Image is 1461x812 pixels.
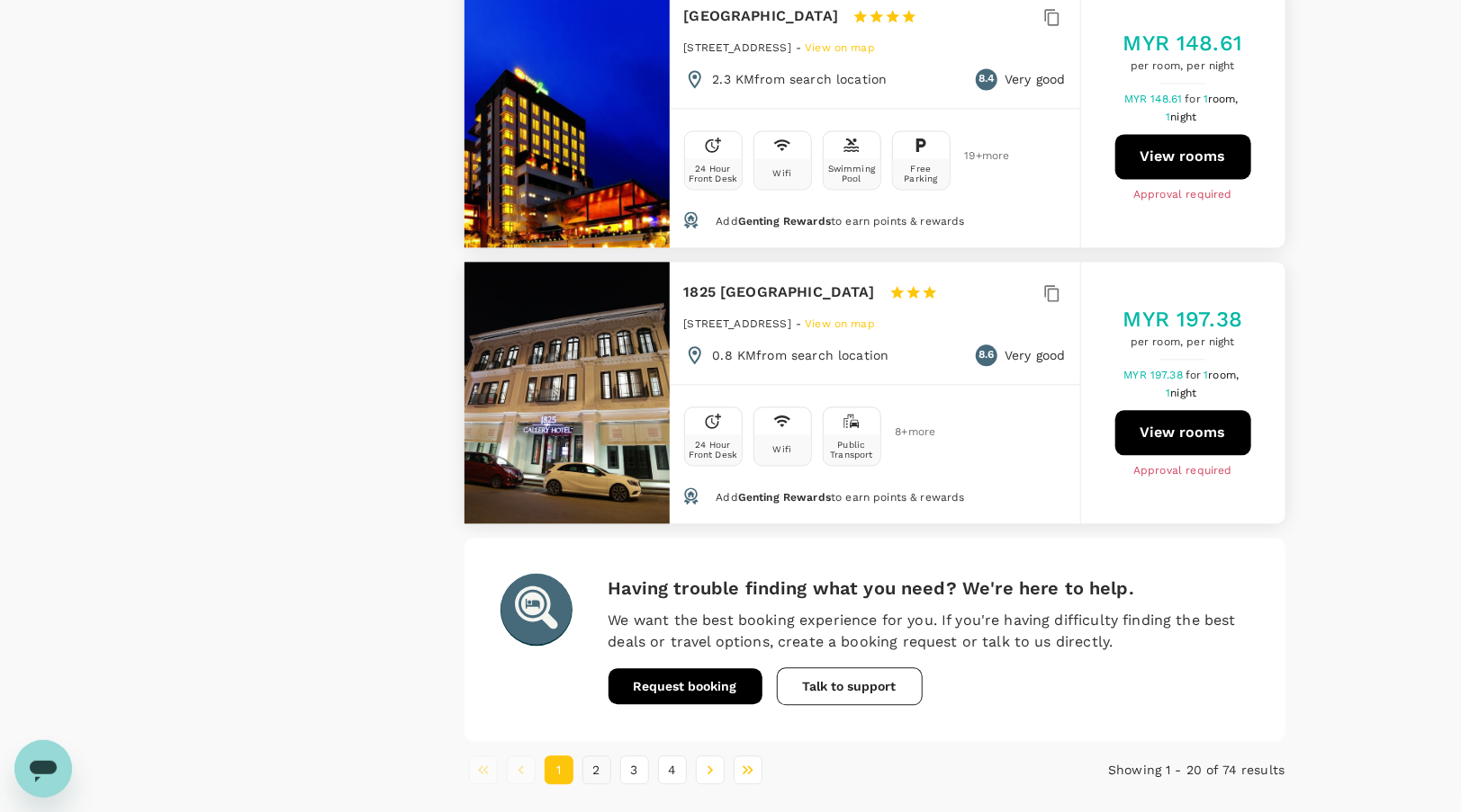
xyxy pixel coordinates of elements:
[734,755,762,784] button: Go to last page
[1123,305,1243,334] h5: MYR 197.38
[796,41,805,54] span: -
[1124,369,1186,381] span: MYR 197.38
[1011,761,1285,779] p: Showing 1 - 20 of 74 results
[1167,387,1200,399] span: 1
[1115,410,1251,455] button: View rooms
[716,491,964,504] span: Add to earn points & rewards
[713,346,889,364] p: 0.8 KM from search location
[684,317,791,330] span: [STREET_ADDRESS]
[582,755,611,784] button: Go to page 2
[796,317,805,330] span: -
[1123,29,1243,58] h5: MYR 148.61
[689,440,738,460] div: 24 Hour Front Desk
[1171,111,1197,123] span: night
[620,755,649,784] button: Go to page 3
[1186,93,1204,105] span: for
[684,4,839,29] h6: [GEOGRAPHIC_DATA]
[1209,369,1240,381] span: room,
[1124,93,1186,105] span: MYR 148.61
[805,316,875,330] a: View on map
[897,164,946,183] div: Free Parking
[1204,369,1242,381] span: 1
[979,346,994,364] span: 8.6
[1005,70,1065,88] p: Very good
[1133,462,1232,480] span: Approval required
[773,444,792,454] div: Wifi
[1186,369,1204,381] span: for
[1123,58,1243,76] span: per room, per night
[738,491,831,504] span: Genting Rewards
[1204,93,1241,105] span: 1
[1005,346,1065,364] p: Very good
[689,164,738,183] div: 24 Hour Front Desk
[773,168,792,178] div: Wifi
[713,70,888,88] p: 2.3 KM from search location
[609,574,1249,602] h6: Having trouble finding what you need? We're here to help.
[696,755,725,784] button: Go to next page
[805,41,875,54] span: View on map
[827,440,877,460] div: Public Transport
[979,70,995,88] span: 8.4
[684,41,791,54] span: [STREET_ADDRESS]
[545,755,573,784] button: page 1
[827,164,877,183] div: Swimming Pool
[464,755,1012,784] nav: pagination navigation
[1208,93,1239,105] span: room,
[896,426,923,438] span: 8 + more
[777,667,923,705] button: Talk to support
[1123,334,1243,352] span: per room, per night
[609,610,1249,653] p: We want the best booking experience for you. If you're having difficulty finding the best deals o...
[1167,111,1200,123] span: 1
[805,317,875,330] span: View on map
[658,755,687,784] button: Go to page 4
[1171,387,1197,399] span: night
[1133,186,1232,204] span: Approval required
[965,150,992,162] span: 19 + more
[805,40,875,54] a: View on map
[684,280,875,305] h6: 1825 [GEOGRAPHIC_DATA]
[1115,134,1251,179] button: View rooms
[609,668,762,704] button: Request booking
[14,740,72,798] iframe: Button to launch messaging window
[716,215,964,228] span: Add to earn points & rewards
[738,215,831,228] span: Genting Rewards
